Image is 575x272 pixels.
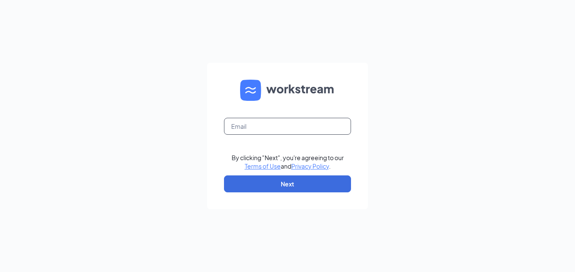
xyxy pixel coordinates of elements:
[232,153,344,170] div: By clicking "Next", you're agreeing to our and .
[224,175,351,192] button: Next
[240,80,335,101] img: WS logo and Workstream text
[291,162,329,170] a: Privacy Policy
[224,118,351,135] input: Email
[245,162,281,170] a: Terms of Use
